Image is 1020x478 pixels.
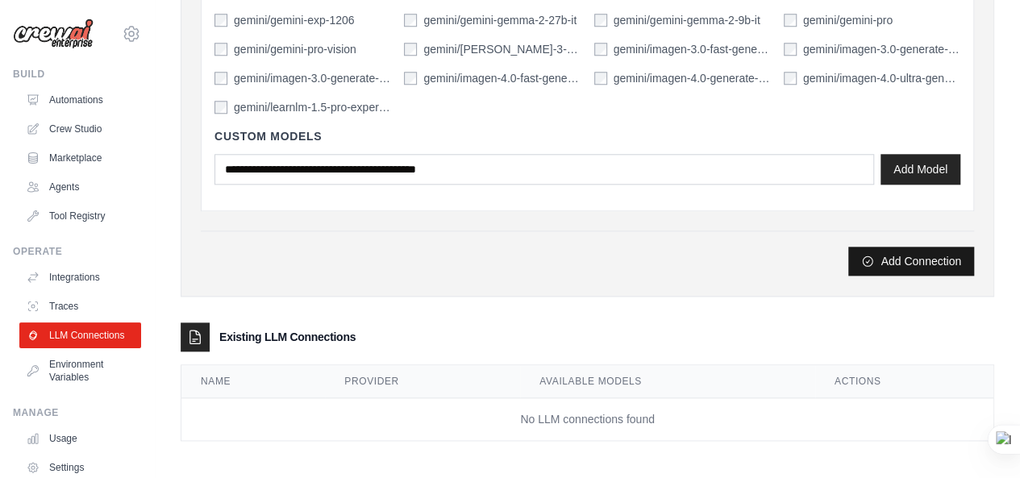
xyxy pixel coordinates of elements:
div: Manage [13,406,141,419]
a: Crew Studio [19,116,141,142]
h4: Custom Models [214,128,960,144]
button: Add Model [881,154,960,185]
a: Traces [19,293,141,319]
a: LLM Connections [19,322,141,348]
label: gemini/gemini-pro [803,12,893,28]
label: gemini/gemini-exp-1206 [234,12,354,28]
img: Logo [13,19,94,49]
div: Operate [13,245,141,258]
input: gemini/gemini-gemma-2-9b-it [594,14,607,27]
input: gemini/imagen-4.0-generate-001 [594,72,607,85]
input: gemini/gemini-gemma-2-27b-it [404,14,417,27]
td: No LLM connections found [181,398,993,441]
label: gemini/imagen-3.0-generate-002 [234,70,391,86]
th: Actions [815,365,993,398]
div: Build [13,68,141,81]
h3: Existing LLM Connections [219,329,356,345]
label: gemini/learnlm-1.5-pro-experimental [234,99,391,115]
input: gemini/imagen-3.0-generate-001 [784,43,797,56]
a: Integrations [19,264,141,290]
input: gemini/gemini-pro-vision [214,43,227,56]
label: gemini/imagen-4.0-fast-generate-001 [423,70,581,86]
label: gemini/gemini-gemma-2-9b-it [614,12,760,28]
label: gemini/imagen-3.0-fast-generate-001 [614,41,771,57]
a: Environment Variables [19,351,141,390]
label: gemini/gemini-pro-vision [234,41,356,57]
a: Marketplace [19,145,141,171]
button: Add Connection [848,247,974,276]
input: gemini/imagen-3.0-fast-generate-001 [594,43,607,56]
th: Name [181,365,325,398]
input: gemini/imagen-4.0-ultra-generate-001 [784,72,797,85]
a: Tool Registry [19,203,141,229]
label: gemini/imagen-4.0-generate-001 [614,70,771,86]
input: gemini/gemini-pro [784,14,797,27]
a: Automations [19,87,141,113]
input: gemini/learnlm-1.5-pro-experimental [214,101,227,114]
input: gemini/gemini-exp-1206 [214,14,227,27]
th: Provider [325,365,520,398]
input: gemini/imagen-4.0-fast-generate-001 [404,72,417,85]
input: gemini/imagen-3.0-generate-002 [214,72,227,85]
th: Available Models [520,365,815,398]
label: gemini/gemma-3-27b-it [423,41,581,57]
label: gemini/imagen-3.0-generate-001 [803,41,960,57]
a: Agents [19,174,141,200]
label: gemini/gemini-gemma-2-27b-it [423,12,577,28]
input: gemini/gemma-3-27b-it [404,43,417,56]
a: Usage [19,426,141,451]
label: gemini/imagen-4.0-ultra-generate-001 [803,70,960,86]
